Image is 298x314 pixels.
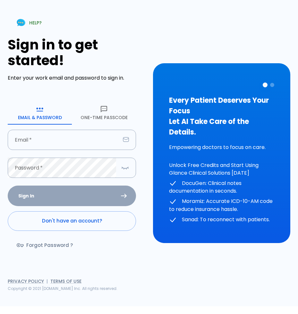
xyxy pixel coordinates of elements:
p: Enter your work email and password to sign in. [8,74,145,82]
h1: Sign in to get started! [8,37,145,68]
span: | [47,278,48,284]
p: Sanad: To reconnect with patients. [169,216,275,224]
button: Email & Password [8,101,72,125]
a: Forgot Password ? [8,236,83,255]
img: Chat Support [15,17,27,28]
p: Unlock Free Credits and Start Using Glance Clinical Solutions [DATE] [169,161,275,177]
h3: Every Patient Deserves Your Focus Let AI Take Care of the Details. [169,95,275,137]
input: dr.ahmed@clinic.com [8,130,120,150]
a: HELP? [8,14,49,31]
span: Copyright © 2021 [DOMAIN_NAME] Inc. All rights reserved. [8,286,117,291]
a: Terms of Use [50,278,81,284]
p: Empowering doctors to focus on care. [169,144,275,151]
a: Privacy Policy [8,278,44,284]
button: One-Time Passcode [72,101,136,125]
p: Moramiz: Accurate ICD-10-AM code to reduce insurance hassle. [169,197,275,213]
a: Don't have an account? [8,211,136,231]
p: DocuGen: Clinical notes documentation in seconds. [169,179,275,195]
